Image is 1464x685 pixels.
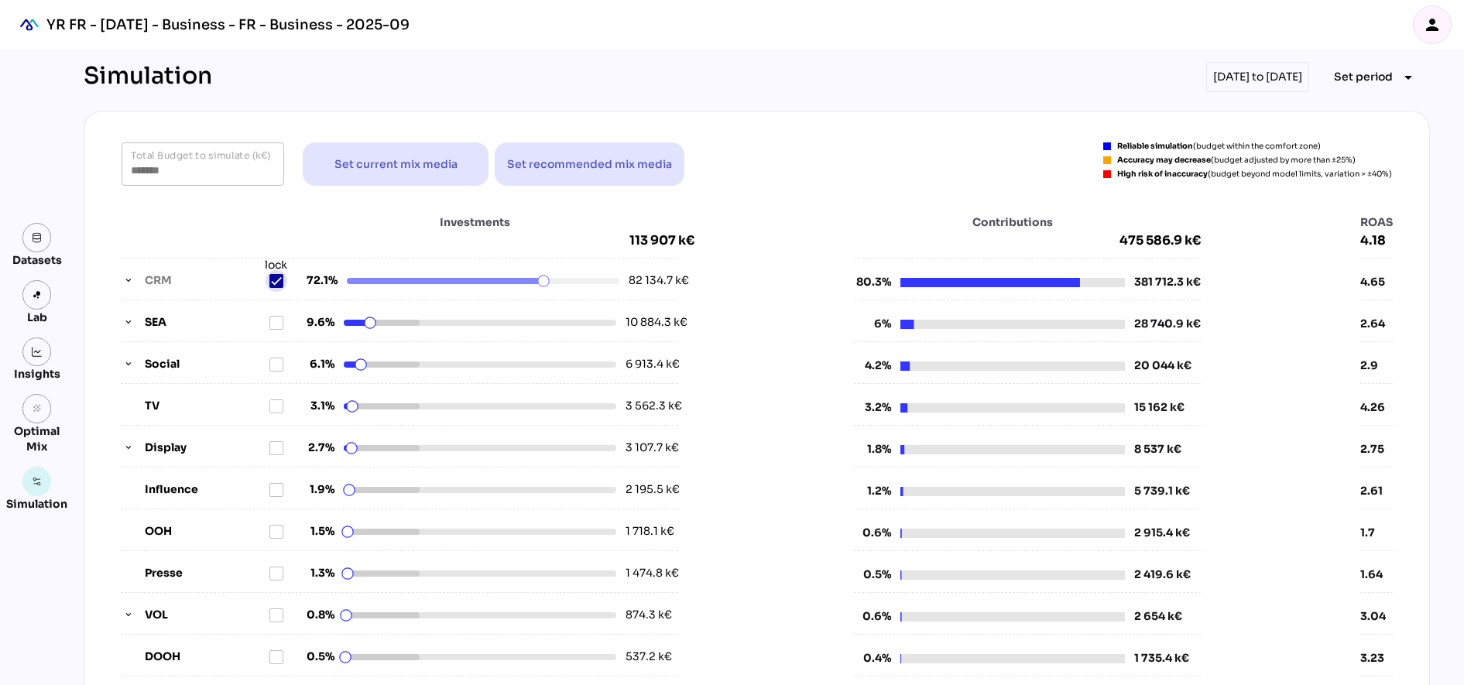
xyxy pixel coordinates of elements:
div: 2 654 k€ [1134,608,1182,625]
span: Set recommended mix media [507,155,672,173]
div: (budget adjusted by more than ±25%) [1117,156,1356,164]
span: 1.3% [297,565,334,581]
span: 3.2% [854,399,891,416]
img: settings.svg [32,476,43,487]
div: 4.26 [1360,399,1393,415]
div: 28 740.9 k€ [1134,316,1201,332]
div: 10 884.3 k€ [626,314,675,331]
span: 1.2% [854,483,891,499]
div: 874.3 k€ [626,607,675,623]
span: 6% [854,316,891,332]
div: lock [265,257,287,273]
button: Expand "Set period" [1322,63,1430,91]
span: 0.4% [854,650,891,666]
i: arrow_drop_down [1399,68,1418,87]
button: Set recommended mix media [495,142,684,186]
span: Investments [338,214,611,230]
div: 2 419.6 k€ [1134,567,1191,583]
div: (budget beyond model limits, variation > ±40%) [1117,170,1392,178]
label: OOH [145,523,269,539]
div: 537.2 k€ [626,649,675,665]
button: Set current mix media [303,142,489,186]
span: ROAS [1360,214,1393,230]
span: 4.2% [854,358,891,374]
span: Set current mix media [334,155,458,173]
span: 0.6% [854,608,891,625]
span: 1.9% [297,481,334,498]
div: [DATE] to [DATE] [1206,62,1309,92]
i: grain [32,403,43,414]
div: 1 718.1 k€ [626,523,675,539]
span: 72.1% [300,272,338,289]
div: 1.7 [1360,525,1393,540]
div: 1.64 [1360,567,1393,582]
div: Simulation [6,496,67,512]
div: 1 474.8 k€ [626,565,675,581]
div: 1 735.4 k€ [1134,650,1189,666]
label: CRM [145,272,269,289]
div: 2.64 [1360,316,1393,331]
span: 80.3% [854,274,891,290]
span: 0.5% [854,567,891,583]
div: 3.04 [1360,608,1393,624]
img: lab.svg [32,289,43,300]
div: 6 913.4 k€ [626,356,675,372]
label: Display [145,440,269,456]
span: Set period [1334,67,1393,86]
strong: High risk of inaccuracy [1117,169,1208,179]
div: 2.75 [1360,441,1393,457]
label: Influence [145,481,269,498]
div: 5 739.1 k€ [1134,483,1190,499]
label: Presse [145,565,269,581]
div: Lab [20,310,54,325]
div: 2 195.5 k€ [626,481,675,498]
div: 2 915.4 k€ [1134,525,1190,541]
span: 1.5% [297,523,334,539]
span: 4.18 [1360,233,1393,248]
label: TV [145,398,269,414]
div: Optimal Mix [6,423,67,454]
label: Social [145,356,269,372]
div: Simulation [84,62,212,92]
span: 0.8% [297,607,334,623]
span: 0.6% [854,525,891,541]
label: VOL [145,607,269,623]
div: Insights [14,366,60,382]
span: 2.7% [297,440,334,456]
label: SEA [145,314,269,331]
label: DOOH [145,649,269,665]
div: mediaROI [12,8,46,42]
div: 8 537 k€ [1134,441,1181,457]
span: 3.1% [297,398,334,414]
span: 475 586.9 k€ [854,233,1200,248]
div: 20 044 k€ [1134,358,1191,374]
img: graph.svg [32,347,43,358]
div: 3 107.7 k€ [626,440,675,456]
span: 113 907 k€ [629,233,694,248]
span: 0.5% [297,649,334,665]
i: person [1423,15,1442,34]
div: Datasets [12,252,62,268]
div: 2.61 [1360,483,1393,498]
strong: Reliable simulation [1117,141,1193,151]
div: 15 162 k€ [1134,399,1185,416]
div: 3.23 [1360,650,1393,666]
img: data.svg [32,232,43,243]
span: Contributions [900,214,1124,230]
span: 1.8% [854,441,891,457]
span: 6.1% [297,356,334,372]
div: 2.9 [1360,358,1393,373]
div: 4.65 [1360,274,1393,289]
div: YR FR - [DATE] - Business - FR - Business - 2025-09 [46,15,410,34]
div: (budget within the comfort zone) [1117,142,1321,150]
div: 3 562.3 k€ [626,398,675,414]
div: 381 712.3 k€ [1134,274,1201,290]
strong: Accuracy may decrease [1117,155,1211,165]
span: 9.6% [297,314,334,331]
div: 82 134.7 k€ [629,272,678,289]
